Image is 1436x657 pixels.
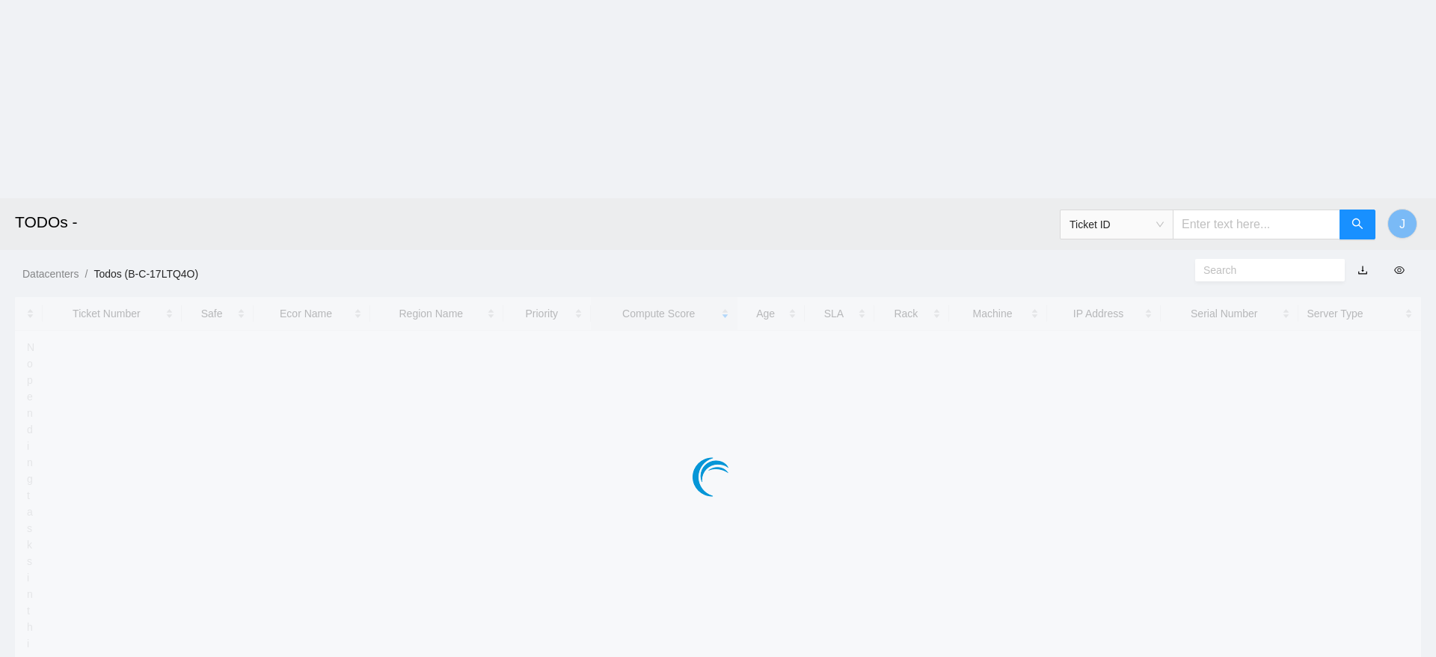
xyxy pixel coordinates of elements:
input: Search [1203,262,1325,278]
span: eye [1394,265,1405,275]
span: search [1351,218,1363,232]
h2: TODOs - [15,198,999,246]
span: Ticket ID [1070,213,1164,236]
a: Todos (B-C-17LTQ4O) [93,268,198,280]
a: Datacenters [22,268,79,280]
span: J [1399,215,1405,233]
button: download [1346,258,1379,282]
button: J [1387,209,1417,239]
input: Enter text here... [1173,210,1340,239]
span: / [85,268,88,280]
button: search [1340,210,1375,239]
